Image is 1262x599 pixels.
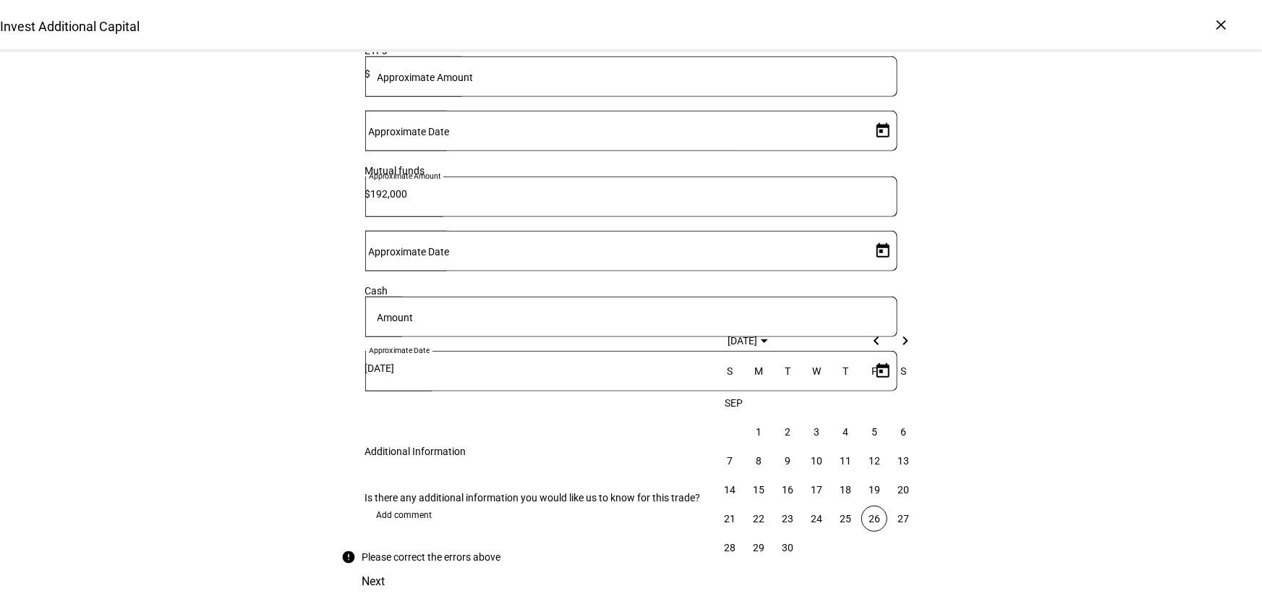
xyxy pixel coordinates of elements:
[775,477,801,503] span: 16
[717,477,743,503] span: 14
[715,475,744,504] button: September 14, 2025
[803,448,830,474] span: 10
[803,477,830,503] span: 17
[862,326,891,355] button: Previous month
[832,506,858,532] span: 25
[802,446,831,475] button: September 10, 2025
[871,365,877,377] span: F
[746,419,772,445] span: 1
[775,535,801,561] span: 30
[775,419,801,445] span: 2
[831,446,860,475] button: September 11, 2025
[773,533,802,562] button: September 30, 2025
[802,475,831,504] button: September 17, 2025
[785,365,790,377] span: T
[831,417,860,446] button: September 4, 2025
[754,365,763,377] span: M
[889,475,918,504] button: September 20, 2025
[860,446,889,475] button: September 12, 2025
[860,475,889,504] button: September 19, 2025
[861,448,887,474] span: 12
[744,475,773,504] button: September 15, 2025
[861,419,887,445] span: 5
[831,504,860,533] button: September 25, 2025
[717,506,743,532] span: 21
[773,475,802,504] button: September 16, 2025
[803,419,830,445] span: 3
[744,533,773,562] button: September 29, 2025
[746,535,772,561] span: 29
[890,448,916,474] span: 13
[843,365,848,377] span: T
[802,504,831,533] button: September 24, 2025
[746,477,772,503] span: 15
[831,475,860,504] button: September 18, 2025
[890,419,916,445] span: 6
[900,365,906,377] span: S
[773,446,802,475] button: September 9, 2025
[832,448,858,474] span: 11
[717,535,743,561] span: 28
[717,448,743,474] span: 7
[889,504,918,533] button: September 27, 2025
[860,504,889,533] button: September 26, 2025
[715,388,918,417] td: SEP
[860,417,889,446] button: September 5, 2025
[890,477,916,503] span: 20
[832,477,858,503] span: 18
[715,504,744,533] button: September 21, 2025
[715,446,744,475] button: September 7, 2025
[746,506,772,532] span: 22
[728,335,757,347] span: [DATE]
[744,504,773,533] button: September 22, 2025
[727,365,733,377] span: S
[832,419,858,445] span: 4
[889,417,918,446] button: September 6, 2025
[802,417,831,446] button: September 3, 2025
[715,533,744,562] button: September 28, 2025
[775,506,801,532] span: 23
[861,506,887,532] span: 26
[746,448,772,474] span: 8
[773,417,802,446] button: September 2, 2025
[890,506,916,532] span: 27
[803,506,830,532] span: 24
[773,504,802,533] button: September 23, 2025
[891,326,920,355] button: Next month
[812,365,821,377] span: W
[744,417,773,446] button: September 1, 2025
[719,326,777,355] button: Choose month and year
[889,446,918,475] button: September 13, 2025
[744,446,773,475] button: September 8, 2025
[861,477,887,503] span: 19
[775,448,801,474] span: 9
